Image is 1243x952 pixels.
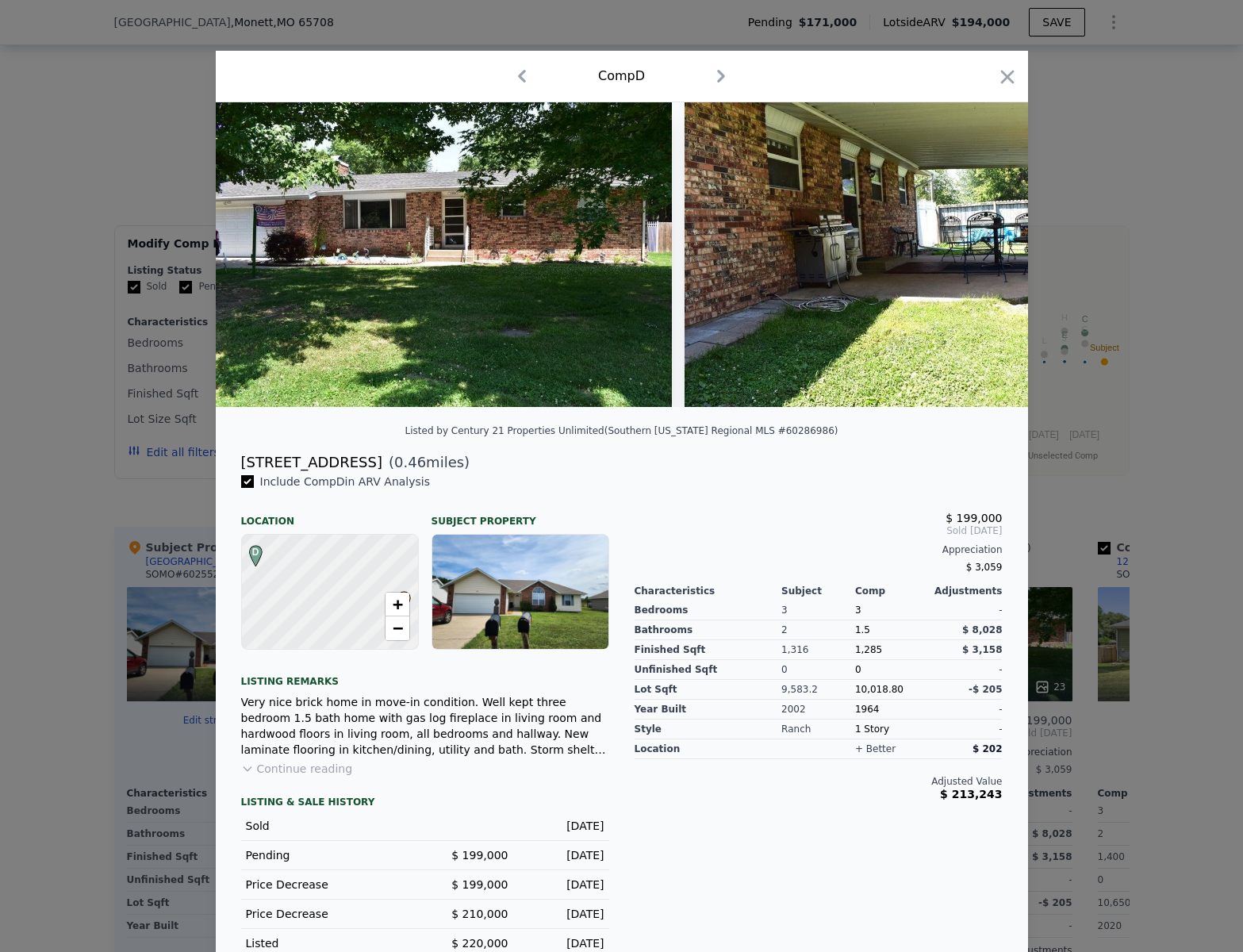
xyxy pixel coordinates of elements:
span: • [393,586,415,610]
div: Comp D [598,67,645,86]
div: 3 [781,601,855,620]
div: 2 [781,620,855,640]
div: [DATE] [521,847,604,863]
div: - [929,720,1003,739]
div: Listing remarks [241,662,609,688]
div: Subject [781,585,855,597]
div: 1964 [855,700,929,720]
span: 1,285 [855,644,882,655]
img: Property Img [685,102,1112,407]
span: $ 202 [973,743,1003,754]
img: Property Img [216,102,673,407]
div: - [929,660,1003,680]
div: Sold [246,818,412,834]
div: 0 [781,660,855,680]
div: Subject Property [432,502,609,528]
div: Price Decrease [246,906,412,922]
span: 10,018.80 [855,684,903,695]
div: Bedrooms [635,601,782,620]
div: - [929,601,1003,620]
span: D [245,545,267,559]
div: Appreciation [635,543,1003,556]
div: [STREET_ADDRESS] [241,451,382,474]
span: Sold [DATE] [635,524,1003,537]
span: + [392,594,402,614]
span: $ 8,028 [962,624,1002,635]
div: • [393,591,403,601]
div: Pending [246,847,412,863]
span: 3 [855,605,861,616]
div: 2002 [781,700,855,720]
div: - [929,700,1003,720]
span: $ 220,000 [451,937,508,950]
a: Zoom out [386,616,409,640]
span: $ 213,243 [940,788,1002,800]
div: 1,316 [781,640,855,660]
div: Comp [855,585,929,597]
div: Unfinished Sqft [635,660,782,680]
div: location [635,739,782,759]
div: Adjustments [929,585,1003,597]
div: Characteristics [635,585,782,597]
div: Bathrooms [635,620,782,640]
div: 1.5 [855,620,929,640]
span: 0 [855,664,861,675]
a: Zoom in [386,593,409,616]
div: Lot Sqft [635,680,782,700]
div: Price Decrease [246,877,412,892]
div: Finished Sqft [635,640,782,660]
span: -$ 205 [969,684,1003,695]
div: [DATE] [521,818,604,834]
div: 9,583.2 [781,680,855,700]
div: 1 Story [855,720,929,739]
div: [DATE] [521,906,604,922]
div: Style [635,720,782,739]
div: Year Built [635,700,782,720]
button: Continue reading [241,761,353,777]
span: $ 199,000 [946,512,1002,524]
div: Ranch [781,720,855,739]
div: Adjusted Value [635,775,1003,788]
div: Listed [246,935,412,951]
span: $ 199,000 [451,878,508,891]
span: $ 210,000 [451,908,508,920]
span: $ 3,059 [966,562,1003,573]
span: 0.46 [394,454,426,470]
div: + better [855,743,896,755]
div: [DATE] [521,935,604,951]
div: Listed by Century 21 Properties Unlimited (Southern [US_STATE] Regional MLS #60286986) [405,425,838,436]
span: Include Comp D in ARV Analysis [254,475,437,488]
span: $ 199,000 [451,849,508,862]
span: $ 3,158 [962,644,1002,655]
span: − [392,618,402,638]
div: Location [241,502,419,528]
div: Very nice brick home in move-in condition. Well kept three bedroom 1.5 bath home with gas log fir... [241,694,609,758]
div: [DATE] [521,877,604,892]
span: ( miles) [382,451,470,474]
div: D [245,545,255,555]
div: LISTING & SALE HISTORY [241,796,609,812]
